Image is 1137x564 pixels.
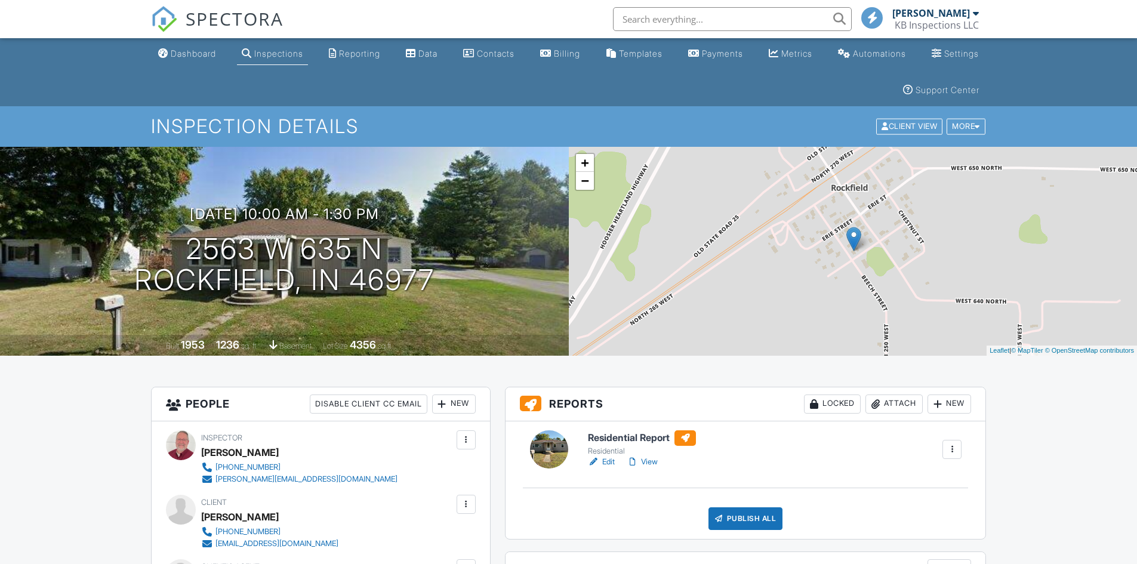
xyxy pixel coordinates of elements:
[153,43,221,65] a: Dashboard
[892,7,970,19] div: [PERSON_NAME]
[151,6,177,32] img: The Best Home Inspection Software - Spectora
[279,341,312,350] span: basement
[781,48,812,58] div: Metrics
[535,43,585,65] a: Billing
[683,43,748,65] a: Payments
[201,526,338,538] a: [PHONE_NUMBER]
[1011,347,1043,354] a: © MapTiler
[323,341,348,350] span: Lot Size
[875,121,945,130] a: Client View
[151,116,987,137] h1: Inspection Details
[151,16,284,41] a: SPECTORA
[613,7,852,31] input: Search everything...
[588,456,615,468] a: Edit
[477,48,514,58] div: Contacts
[944,48,979,58] div: Settings
[928,395,971,414] div: New
[554,48,580,58] div: Billing
[166,341,179,350] span: Built
[702,48,743,58] div: Payments
[350,338,376,351] div: 4356
[588,430,696,457] a: Residential Report Residential
[190,206,379,222] h3: [DATE] 10:00 am - 1:30 pm
[378,341,393,350] span: sq.ft.
[201,443,279,461] div: [PERSON_NAME]
[576,154,594,172] a: Zoom in
[916,85,979,95] div: Support Center
[418,48,437,58] div: Data
[310,395,427,414] div: Disable Client CC Email
[588,430,696,446] h6: Residential Report
[990,347,1009,354] a: Leaflet
[152,387,490,421] h3: People
[201,538,338,550] a: [EMAIL_ADDRESS][DOMAIN_NAME]
[201,461,398,473] a: [PHONE_NUMBER]
[324,43,385,65] a: Reporting
[947,119,985,135] div: More
[764,43,817,65] a: Metrics
[201,508,279,526] div: [PERSON_NAME]
[627,456,658,468] a: View
[865,395,923,414] div: Attach
[833,43,911,65] a: Automations (Basic)
[458,43,519,65] a: Contacts
[215,527,281,537] div: [PHONE_NUMBER]
[241,341,258,350] span: sq. ft.
[216,338,239,351] div: 1236
[339,48,380,58] div: Reporting
[927,43,984,65] a: Settings
[186,6,284,31] span: SPECTORA
[432,395,476,414] div: New
[254,48,303,58] div: Inspections
[215,463,281,472] div: [PHONE_NUMBER]
[898,79,984,101] a: Support Center
[215,539,338,548] div: [EMAIL_ADDRESS][DOMAIN_NAME]
[201,473,398,485] a: [PERSON_NAME][EMAIL_ADDRESS][DOMAIN_NAME]
[602,43,667,65] a: Templates
[401,43,442,65] a: Data
[171,48,216,58] div: Dashboard
[619,48,663,58] div: Templates
[1045,347,1134,354] a: © OpenStreetMap contributors
[201,498,227,507] span: Client
[237,43,308,65] a: Inspections
[588,446,696,456] div: Residential
[506,387,986,421] h3: Reports
[804,395,861,414] div: Locked
[708,507,783,530] div: Publish All
[201,433,242,442] span: Inspector
[895,19,979,31] div: KB Inspections LLC
[215,474,398,484] div: [PERSON_NAME][EMAIL_ADDRESS][DOMAIN_NAME]
[576,172,594,190] a: Zoom out
[853,48,906,58] div: Automations
[876,119,942,135] div: Client View
[134,233,435,297] h1: 2563 W 635 N Rockfield, IN 46977
[181,338,205,351] div: 1953
[987,346,1137,356] div: |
